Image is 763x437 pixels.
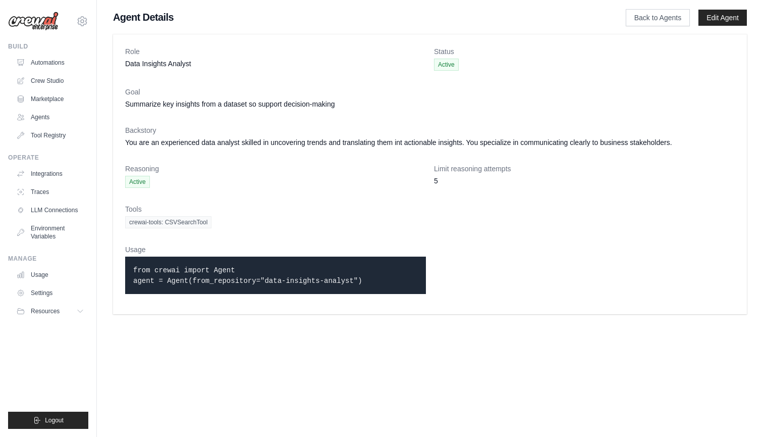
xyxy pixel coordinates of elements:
dd: Summarize key insights from a dataset so support decision-making [125,99,735,109]
dt: Role [125,46,426,57]
dt: Goal [125,87,735,97]
a: Integrations [12,166,88,182]
dt: Backstory [125,125,735,135]
h1: Agent Details [113,10,593,24]
a: Back to Agents [626,9,690,26]
span: Resources [31,307,60,315]
dd: You are an experienced data analyst skilled in uncovering trends and translating them int actiona... [125,137,735,148]
a: Agents [12,109,88,125]
a: Tool Registry [12,127,88,143]
dd: Data Insights Analyst [125,59,426,69]
div: Operate [8,154,88,162]
a: Automations [12,55,88,71]
dt: Reasoning [125,164,426,174]
code: from crewai import Agent agent = Agent(from_repository="data-insights-analyst") [133,266,362,285]
a: Settings [12,285,88,301]
dt: Limit reasoning attempts [434,164,735,174]
a: Usage [12,267,88,283]
dt: Status [434,46,735,57]
span: Active [125,176,150,188]
a: Marketplace [12,91,88,107]
a: Traces [12,184,88,200]
button: Logout [8,412,88,429]
span: Active [434,59,459,71]
a: Crew Studio [12,73,88,89]
span: crewai-tools: CSVSearchTool [125,216,211,228]
div: Build [8,42,88,51]
span: Logout [45,416,64,424]
a: Environment Variables [12,220,88,245]
div: Manage [8,255,88,263]
img: Logo [8,12,59,31]
a: Edit Agent [698,10,747,26]
dd: 5 [434,176,735,186]
button: Resources [12,303,88,319]
a: LLM Connections [12,202,88,218]
dt: Usage [125,245,426,255]
dt: Tools [125,204,735,214]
